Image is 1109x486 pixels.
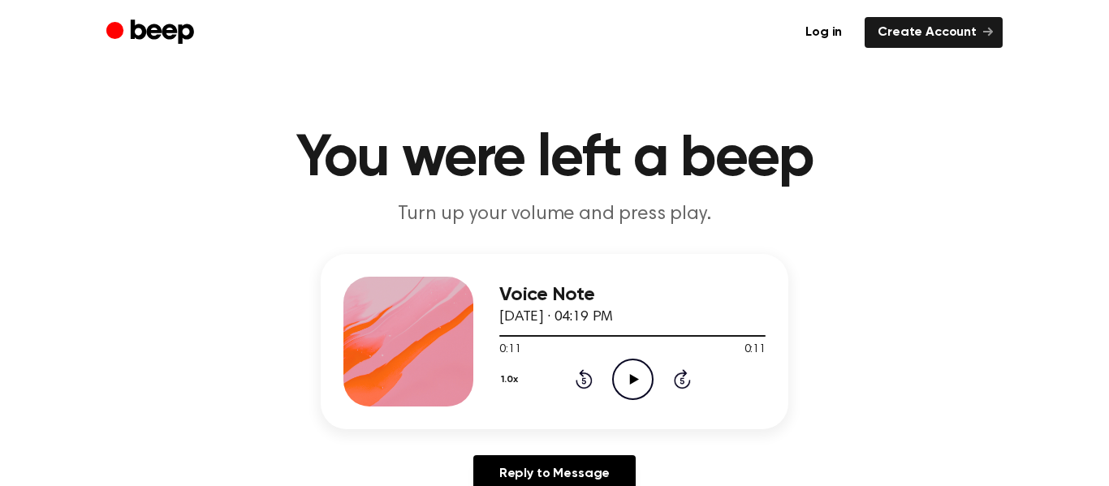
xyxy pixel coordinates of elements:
a: Beep [106,17,198,49]
a: Create Account [865,17,1003,48]
span: [DATE] · 04:19 PM [499,310,613,325]
h1: You were left a beep [139,130,970,188]
h3: Voice Note [499,284,766,306]
p: Turn up your volume and press play. [243,201,866,228]
span: 0:11 [744,342,766,359]
button: 1.0x [499,366,524,394]
a: Log in [792,17,855,48]
span: 0:11 [499,342,520,359]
